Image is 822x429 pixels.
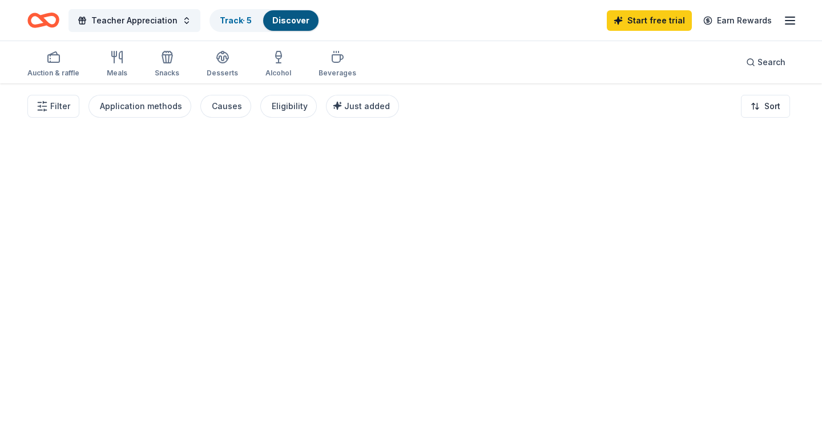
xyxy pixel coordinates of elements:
button: Application methods [88,95,191,118]
span: Search [757,55,785,69]
a: Earn Rewards [696,10,779,31]
a: Home [27,7,59,34]
div: Beverages [319,69,356,78]
span: Filter [50,99,70,113]
div: Application methods [100,99,182,113]
button: Auction & raffle [27,46,79,83]
button: Sort [741,95,790,118]
a: Discover [272,15,309,25]
button: Eligibility [260,95,317,118]
span: Sort [764,99,780,113]
a: Start free trial [607,10,692,31]
button: Search [737,51,795,74]
span: Teacher Appreciation [91,14,178,27]
div: Causes [212,99,242,113]
div: Auction & raffle [27,69,79,78]
div: Eligibility [272,99,308,113]
button: Causes [200,95,251,118]
a: Track· 5 [220,15,252,25]
button: Meals [107,46,127,83]
span: Just added [344,101,390,111]
button: Desserts [207,46,238,83]
button: Teacher Appreciation [68,9,200,32]
button: Filter [27,95,79,118]
button: Just added [326,95,399,118]
div: Alcohol [265,69,291,78]
div: Desserts [207,69,238,78]
button: Alcohol [265,46,291,83]
button: Track· 5Discover [209,9,320,32]
button: Beverages [319,46,356,83]
div: Meals [107,69,127,78]
button: Snacks [155,46,179,83]
div: Snacks [155,69,179,78]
